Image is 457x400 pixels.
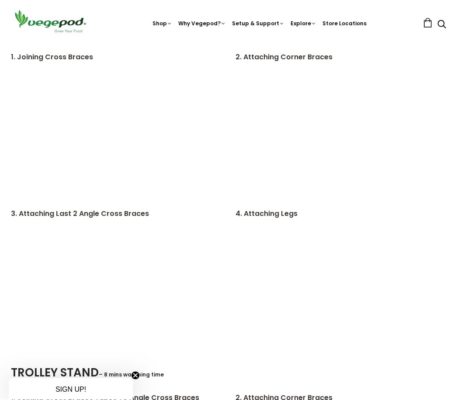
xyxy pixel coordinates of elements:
a: Search [437,21,446,30]
a: Shop [152,20,172,27]
a: Setup & Support [232,20,284,27]
span: SIGN UP! [55,386,86,393]
div: SIGN UP!Close teaser [9,378,133,400]
a: Store Locations [322,20,367,27]
span: – 8 mins watching time [99,371,164,379]
h4: 4. Attaching Legs [235,209,446,219]
img: Vegepod [11,9,90,34]
h4: 3. Attaching Last 2 Angle Cross Braces [11,209,222,219]
a: Explore [291,20,316,27]
h3: TROLLEY STAND [11,365,446,382]
h4: 1. Joining Cross Braces [11,52,222,63]
a: Why Vegepod? [178,20,226,27]
button: Close teaser [131,371,140,380]
h4: 2. Attaching Corner Braces [235,52,446,63]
